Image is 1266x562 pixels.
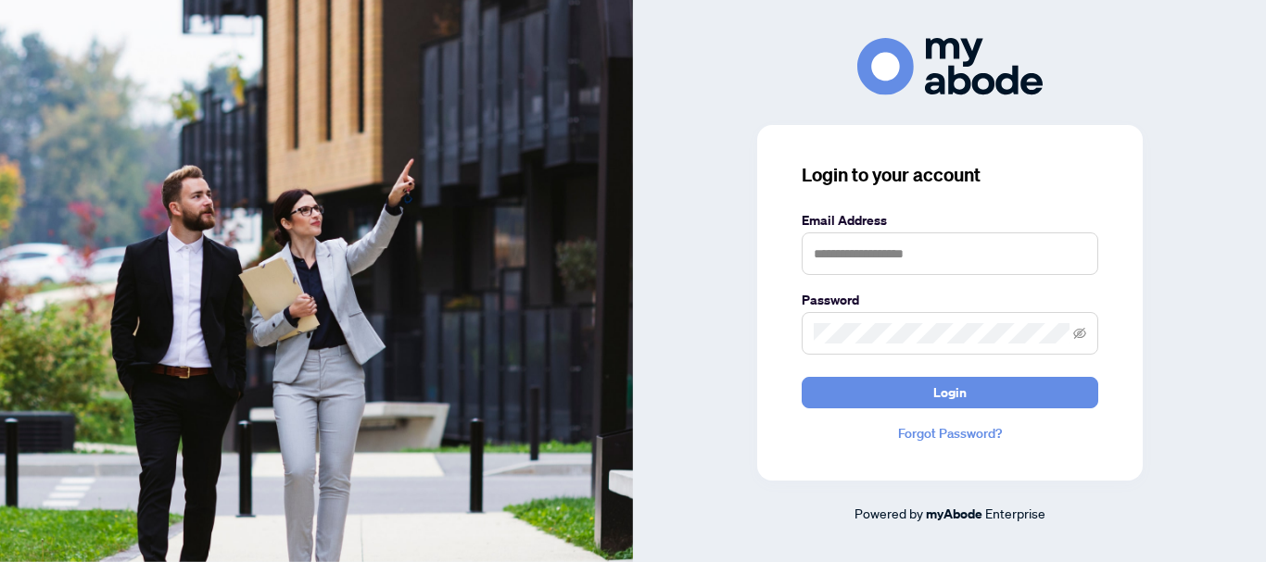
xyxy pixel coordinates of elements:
span: Login [933,378,967,407]
button: Login [802,377,1098,408]
a: myAbode [926,504,982,524]
span: eye-invisible [1073,327,1086,340]
h3: Login to your account [802,162,1098,188]
a: Forgot Password? [802,423,1098,443]
label: Password [802,290,1098,310]
img: ma-logo [857,38,1043,94]
span: Enterprise [985,505,1045,521]
span: Powered by [855,505,923,521]
label: Email Address [802,210,1098,231]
